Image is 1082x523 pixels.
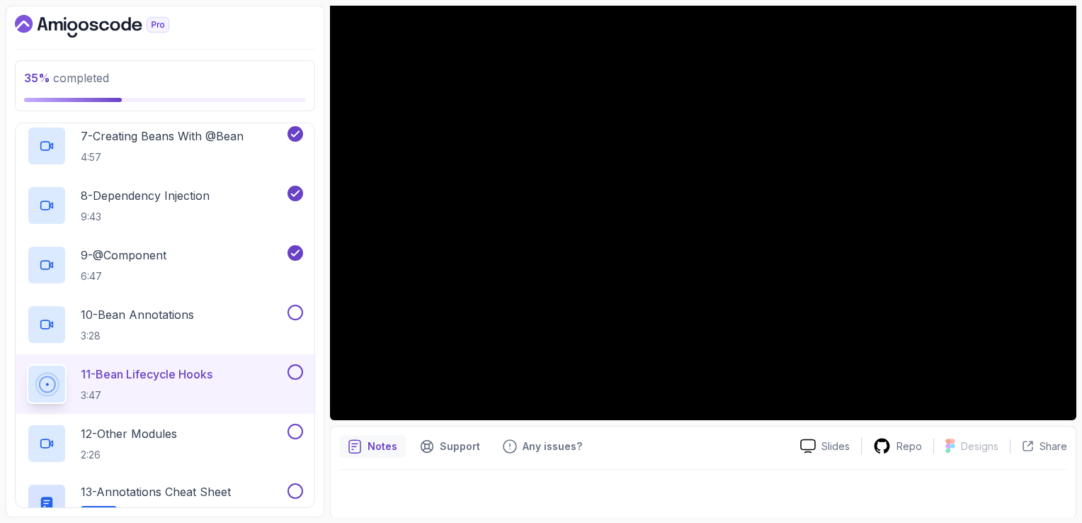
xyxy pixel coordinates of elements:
p: 6:47 [81,269,166,283]
button: 7-Creating Beans With @Bean4:57 [27,126,303,166]
p: 4:57 [81,150,244,164]
p: 7 - Creating Beans With @Bean [81,128,244,145]
button: Support button [411,435,489,458]
p: Share [1040,439,1067,454]
button: 8-Dependency Injection9:43 [27,186,303,225]
p: 13 - Annotations Cheat Sheet [81,483,231,500]
p: Designs [961,439,998,454]
button: 11-Bean Lifecycle Hooks3:47 [27,364,303,404]
button: Feedback button [494,435,591,458]
p: Notes [368,439,397,454]
p: 3:47 [81,388,212,403]
button: 12-Other Modules2:26 [27,424,303,463]
p: 11 - Bean Lifecycle Hooks [81,366,212,383]
p: 9:43 [81,210,210,224]
p: Repo [896,439,922,454]
p: Any issues? [523,439,582,454]
button: notes button [339,435,406,458]
p: Support [440,439,480,454]
a: Repo [862,437,933,455]
p: 2:26 [81,448,177,462]
p: 10 - Bean Annotations [81,306,194,323]
a: Dashboard [15,15,202,38]
button: 10-Bean Annotations3:28 [27,305,303,344]
span: completed [24,71,109,85]
span: 35 % [24,71,50,85]
button: 9-@Component6:47 [27,245,303,285]
a: Slides [789,439,861,454]
p: 8 - Dependency Injection [81,187,210,204]
p: 12 - Other Modules [81,425,177,442]
button: 13-Annotations Cheat Sheet [27,483,303,523]
p: Slides [821,439,850,454]
button: Share [1010,439,1067,454]
p: 9 - @Component [81,247,166,264]
p: 3:28 [81,329,194,343]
